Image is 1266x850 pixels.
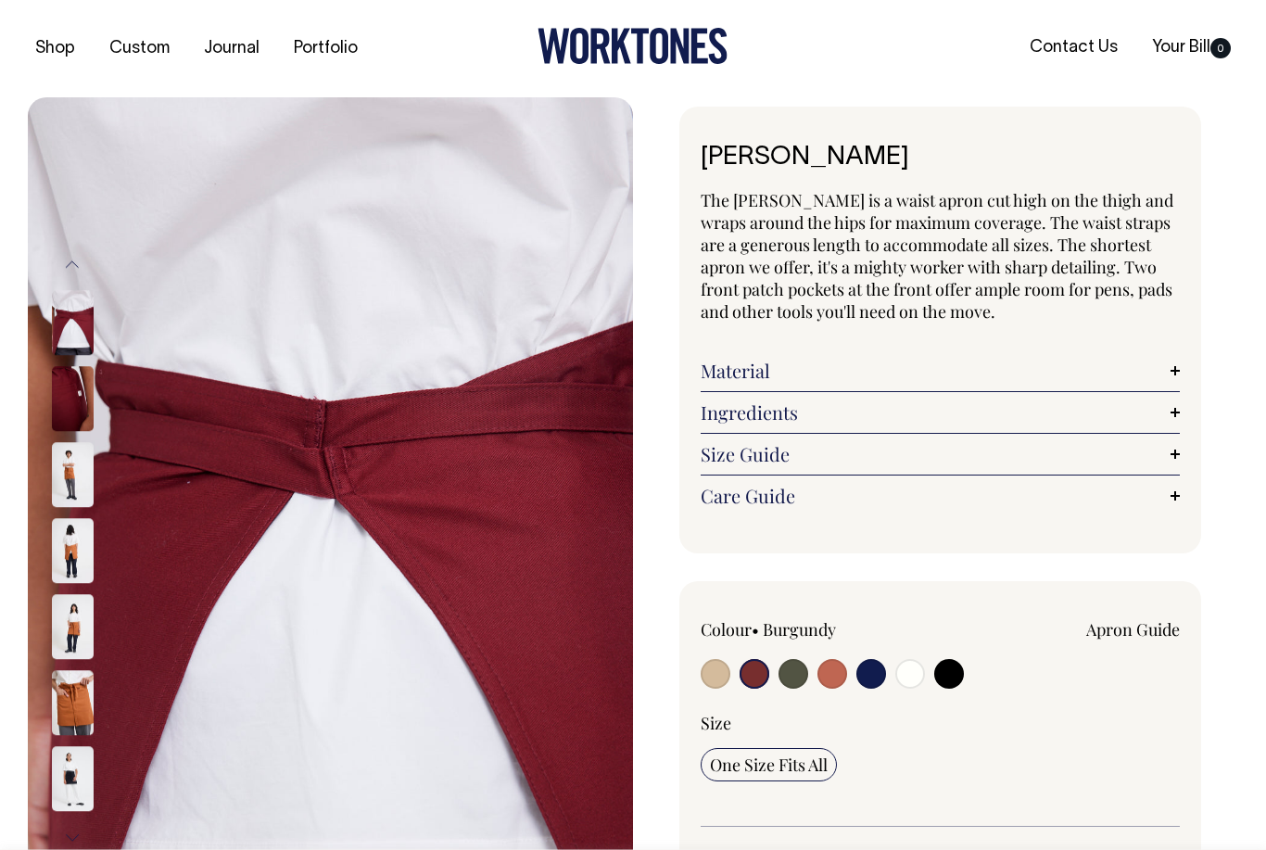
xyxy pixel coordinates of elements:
[52,747,94,812] img: black
[701,443,1180,465] a: Size Guide
[1145,32,1238,63] a: Your Bill0
[58,244,86,285] button: Previous
[52,671,94,736] img: rust
[710,754,828,776] span: One Size Fits All
[701,189,1173,323] span: The [PERSON_NAME] is a waist apron cut high on the thigh and wraps around the hips for maximum co...
[701,712,1180,734] div: Size
[52,519,94,584] img: rust
[52,291,94,356] img: burgundy
[701,748,837,781] input: One Size Fits All
[102,33,177,64] a: Custom
[286,33,365,64] a: Portfolio
[28,33,82,64] a: Shop
[752,618,759,641] span: •
[1022,32,1125,63] a: Contact Us
[52,443,94,508] img: rust
[196,33,267,64] a: Journal
[701,401,1180,424] a: Ingredients
[52,367,94,432] img: burgundy
[52,595,94,660] img: rust
[701,485,1180,507] a: Care Guide
[1210,38,1231,58] span: 0
[1086,618,1180,641] a: Apron Guide
[701,360,1180,382] a: Material
[701,618,893,641] div: Colour
[701,144,1180,172] h1: [PERSON_NAME]
[763,618,836,641] label: Burgundy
